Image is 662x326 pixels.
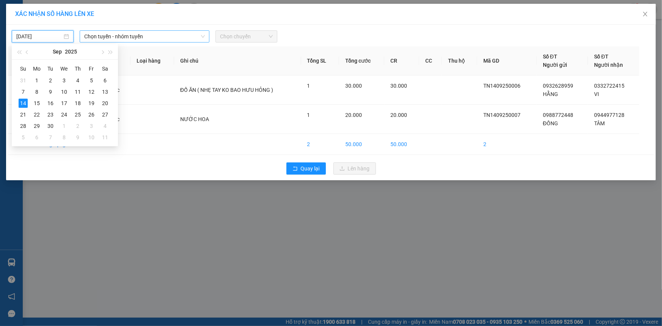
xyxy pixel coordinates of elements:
[44,86,57,98] td: 2025-09-09
[15,10,94,17] span: XÁC NHẬN SỐ HÀNG LÊN XE
[101,99,110,108] div: 20
[19,133,28,142] div: 5
[57,98,71,109] td: 2025-09-17
[292,166,298,172] span: rollback
[30,86,44,98] td: 2025-09-08
[19,110,28,119] div: 21
[32,87,41,96] div: 8
[339,134,384,155] td: 50.000
[594,91,599,97] span: VI
[98,98,112,109] td: 2025-09-20
[477,46,537,76] th: Mã GD
[60,76,69,85] div: 3
[87,99,96,108] div: 19
[30,63,44,75] th: Mo
[594,112,624,118] span: 0944977128
[32,121,41,131] div: 29
[201,34,205,39] span: down
[16,32,62,41] input: 14/09/2025
[180,116,209,122] span: NƯỚC HOA
[98,63,112,75] th: Sa
[60,121,69,131] div: 1
[543,83,573,89] span: 0932628959
[87,133,96,142] div: 10
[180,87,273,93] span: ĐỒ ĂN ( NHẸ TAY KO BAO HƯU HỎNG )
[84,31,205,42] span: Chọn tuyến - nhóm tuyến
[30,132,44,143] td: 2025-10-06
[46,87,55,96] div: 9
[301,164,320,173] span: Quay lại
[543,112,573,118] span: 0988772448
[98,86,112,98] td: 2025-09-13
[85,132,98,143] td: 2025-10-10
[71,63,85,75] th: Th
[16,98,30,109] td: 2025-09-14
[543,120,558,126] span: ĐỒNG
[384,134,419,155] td: 50.000
[87,110,96,119] div: 26
[98,120,112,132] td: 2025-10-04
[442,46,477,76] th: Thu hộ
[57,109,71,120] td: 2025-09-24
[543,62,567,68] span: Người gửi
[101,87,110,96] div: 13
[30,98,44,109] td: 2025-09-15
[635,4,656,25] button: Close
[85,63,98,75] th: Fr
[16,75,30,86] td: 2025-08-31
[19,121,28,131] div: 28
[174,46,301,76] th: Ghi chú
[594,62,623,68] span: Người nhận
[53,44,62,59] button: Sep
[32,110,41,119] div: 22
[73,133,82,142] div: 9
[71,109,85,120] td: 2025-09-25
[60,110,69,119] div: 24
[65,44,77,59] button: 2025
[32,133,41,142] div: 6
[131,46,174,76] th: Loại hàng
[87,121,96,131] div: 3
[60,99,69,108] div: 17
[71,132,85,143] td: 2025-10-09
[57,63,71,75] th: We
[30,120,44,132] td: 2025-09-29
[32,99,41,108] div: 15
[345,83,362,89] span: 30.000
[8,46,35,76] th: STT
[16,120,30,132] td: 2025-09-28
[307,112,310,118] span: 1
[301,134,339,155] td: 2
[384,46,419,76] th: CR
[220,31,273,42] span: Chọn chuyến
[477,134,537,155] td: 2
[60,87,69,96] div: 10
[73,99,82,108] div: 18
[30,75,44,86] td: 2025-09-01
[57,120,71,132] td: 2025-10-01
[543,91,558,97] span: HẰNG
[71,75,85,86] td: 2025-09-04
[16,132,30,143] td: 2025-10-05
[16,63,30,75] th: Su
[46,76,55,85] div: 2
[419,46,442,76] th: CC
[594,54,609,60] span: Số ĐT
[71,86,85,98] td: 2025-09-11
[16,86,30,98] td: 2025-09-07
[85,75,98,86] td: 2025-09-05
[44,63,57,75] th: Tu
[286,162,326,175] button: rollbackQuay lại
[101,121,110,131] div: 4
[543,54,557,60] span: Số ĐT
[60,133,69,142] div: 8
[8,105,35,134] td: 2
[339,46,384,76] th: Tổng cước
[98,132,112,143] td: 2025-10-11
[46,121,55,131] div: 30
[46,133,55,142] div: 7
[642,11,648,17] span: close
[44,98,57,109] td: 2025-09-16
[46,110,55,119] div: 23
[98,109,112,120] td: 2025-09-27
